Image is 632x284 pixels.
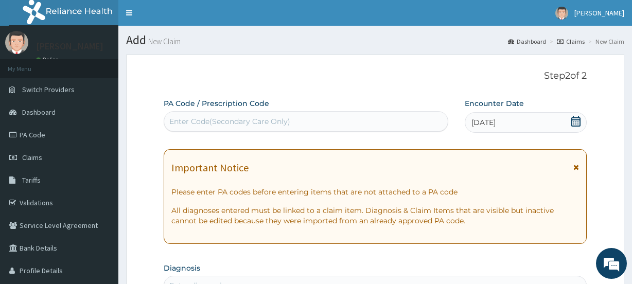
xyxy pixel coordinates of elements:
span: Tariffs [22,175,41,185]
label: Diagnosis [164,263,200,273]
p: [PERSON_NAME] [36,42,103,51]
span: [PERSON_NAME] [574,8,624,17]
div: Enter Code(Secondary Care Only) [169,116,290,127]
li: New Claim [586,37,624,46]
h1: Important Notice [171,162,249,173]
p: Step 2 of 2 [164,70,586,82]
img: User Image [555,7,568,20]
h1: Add [126,33,624,47]
span: Switch Providers [22,85,75,94]
a: Claims [557,37,585,46]
span: [DATE] [471,117,496,128]
p: Please enter PA codes before entering items that are not attached to a PA code [171,187,578,197]
a: Dashboard [508,37,546,46]
p: All diagnoses entered must be linked to a claim item. Diagnosis & Claim Items that are visible bu... [171,205,578,226]
label: PA Code / Prescription Code [164,98,269,109]
small: New Claim [146,38,181,45]
img: User Image [5,31,28,54]
label: Encounter Date [465,98,524,109]
span: Dashboard [22,108,56,117]
a: Online [36,56,61,63]
span: Claims [22,153,42,162]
